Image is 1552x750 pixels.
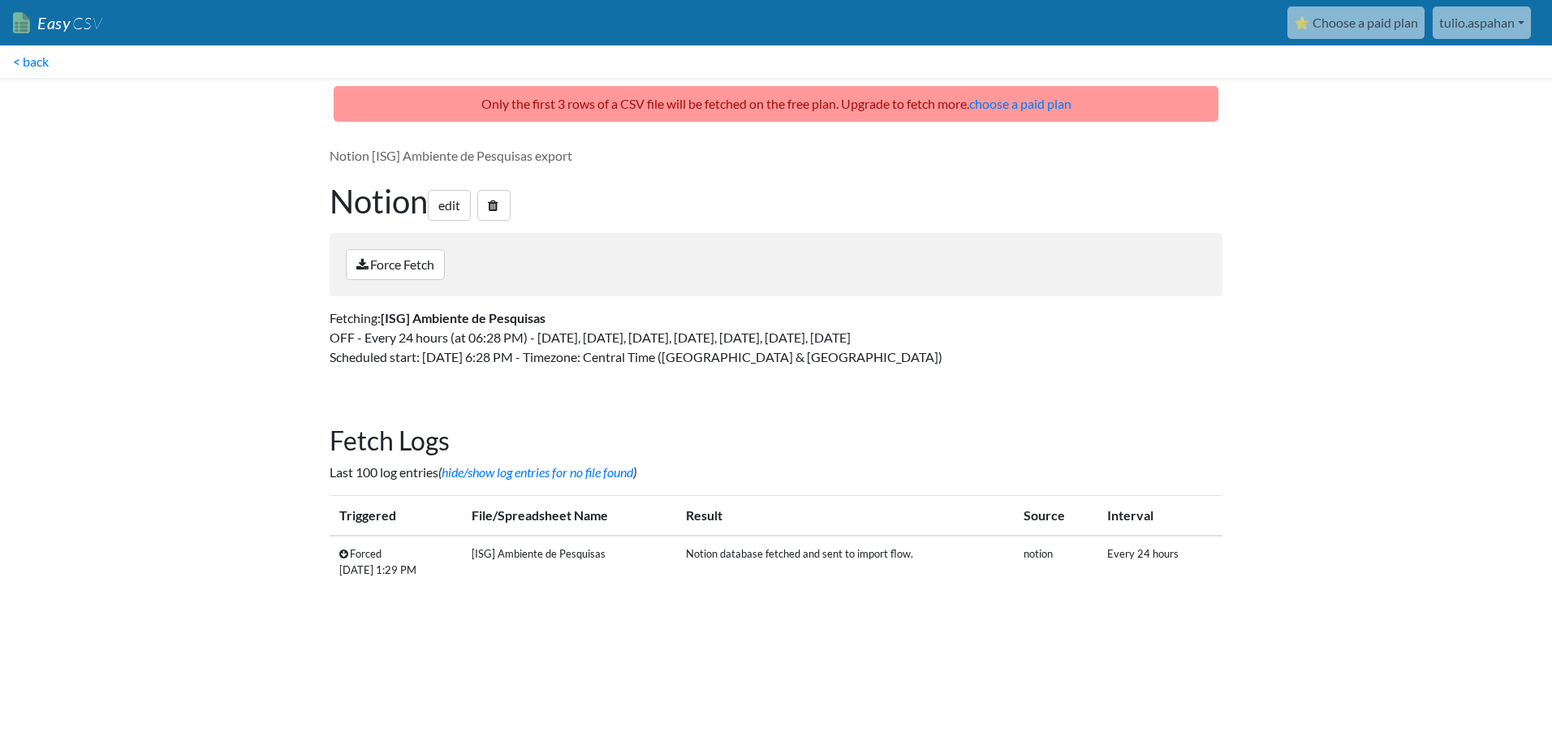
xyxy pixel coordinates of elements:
[334,86,1218,122] p: Only the first 3 rows of a CSV file will be fetched on the free plan. Upgrade to fetch more.
[1097,536,1222,588] td: Every 24 hours
[13,6,102,40] a: EasyCSV
[438,464,636,480] i: ( )
[330,463,1222,482] p: Last 100 log entries
[969,96,1071,111] a: choose a paid plan
[330,182,1222,221] h1: Notion
[346,249,445,280] a: Force Fetch
[428,190,471,221] a: edit
[462,496,675,537] th: File/Spreadsheet Name
[381,310,545,325] strong: [ISG] Ambiente de Pesquisas
[330,146,1222,166] p: Notion [ISG] Ambiente de Pesquisas export
[676,496,1015,537] th: Result
[462,536,675,588] td: [ISG] Ambiente de Pesquisas
[71,13,102,33] span: CSV
[330,496,462,537] th: Triggered
[1014,536,1097,588] td: notion
[1287,6,1425,39] a: ⭐ Choose a paid plan
[676,536,1015,588] td: Notion database fetched and sent to import flow.
[330,536,462,588] td: Forced [DATE] 1:29 PM
[330,308,1222,367] p: Fetching: OFF - Every 24 hours (at 06:28 PM) - [DATE], [DATE], [DATE], [DATE], [DATE], [DATE], [D...
[1097,496,1222,537] th: Interval
[330,425,1222,456] h2: Fetch Logs
[1014,496,1097,537] th: Source
[1433,6,1531,39] a: tulio.aspahan
[442,464,633,480] a: hide/show log entries for no file found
